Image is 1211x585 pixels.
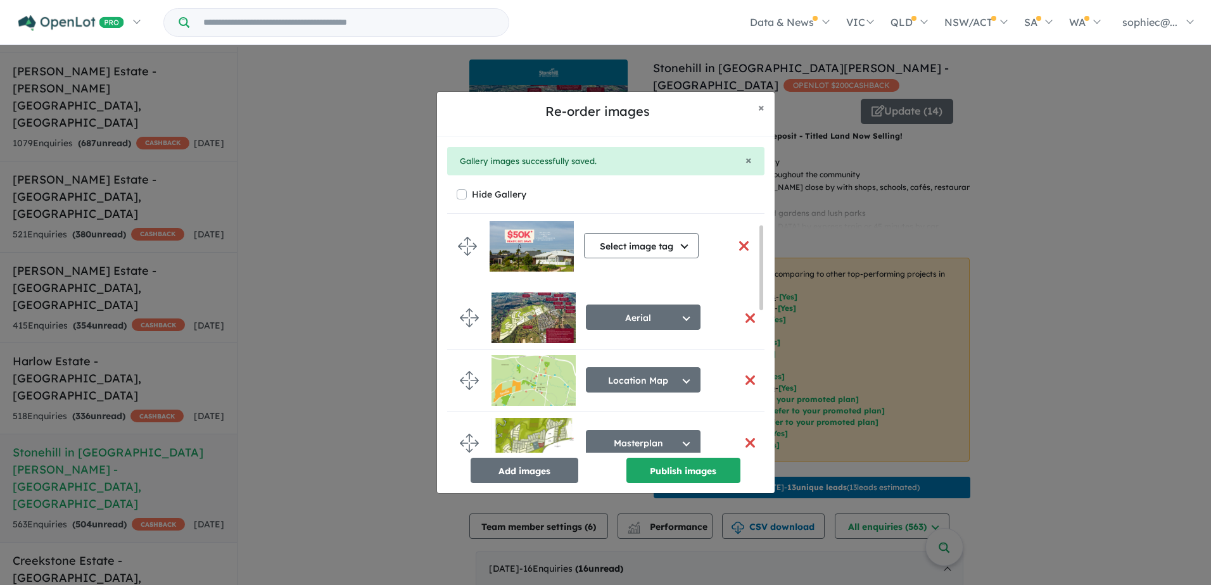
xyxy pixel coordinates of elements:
button: Masterplan [586,430,701,455]
img: drag.svg [460,371,479,390]
div: Gallery images successfully saved. [460,154,752,168]
button: Close [745,154,752,166]
span: sophiec@... [1122,16,1177,28]
label: Hide Gallery [472,186,526,203]
img: drag.svg [460,308,479,327]
button: Aerial [586,305,701,330]
button: Publish images [626,458,740,483]
input: Try estate name, suburb, builder or developer [192,9,506,36]
button: Add images [471,458,578,483]
img: drag.svg [460,434,479,453]
span: × [758,100,764,115]
img: Openlot PRO Logo White [18,15,124,31]
button: Location Map [586,367,701,393]
img: Stonehill%20Estate%20Location%20Map.jpg [491,355,576,406]
img: Stonehill%20Estate%20Aerial.jpeg [491,292,576,343]
span: × [745,153,752,167]
h5: Re-order images [447,102,748,121]
img: Stonehill%20Estate%20Masterplan.jpeg [491,418,576,469]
